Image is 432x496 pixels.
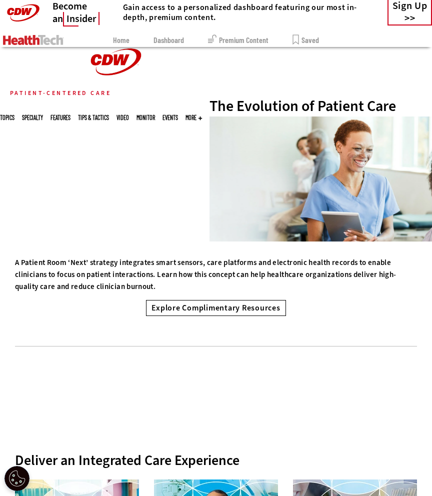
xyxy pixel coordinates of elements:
[395,25,427,55] a: My Account
[395,25,427,55] div: User menu
[15,451,417,469] div: Deliver an Integrated Care Experience
[123,2,378,22] h4: Gain access to a personalized dashboard featuring our most in-depth, premium content.
[208,32,268,47] a: Premium Content
[10,98,422,113] div: The Evolution of Patient Care
[15,256,417,292] p: A Patient Room ‘Next’ strategy integrates smart sensors, care platforms and electronic health rec...
[113,32,129,47] a: Home
[63,12,99,26] span: Insider
[10,90,111,95] div: PATIENT-CENTERED CARE
[118,2,378,22] a: Gain access to a personalized dashboard featuring our most in-depth, premium content.
[292,32,319,47] a: Saved
[146,300,285,316] a: Explore Complimentary Resources
[78,25,153,99] img: Home
[4,466,29,491] div: Cookie Settings
[3,35,63,45] img: Home
[4,466,29,491] button: Open Preferences
[153,32,184,47] a: Dashboard
[209,116,432,241] img: patient-centered care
